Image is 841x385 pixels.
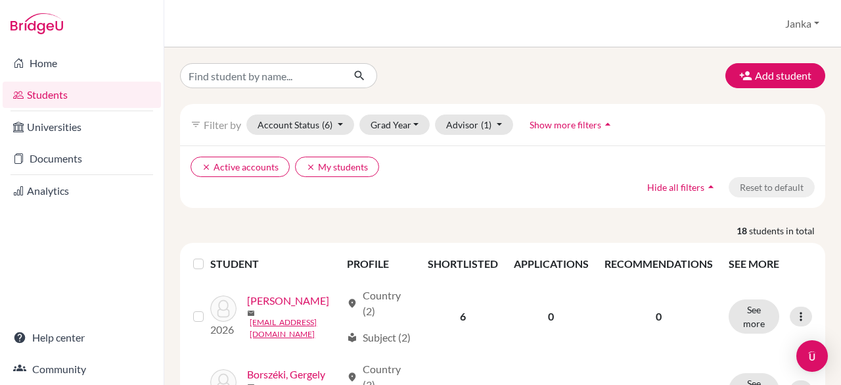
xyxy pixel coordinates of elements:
[3,356,161,382] a: Community
[210,248,338,280] th: STUDENT
[202,163,211,172] i: clear
[3,178,161,204] a: Analytics
[420,248,506,280] th: SHORTLISTED
[604,309,713,324] p: 0
[347,330,411,346] div: Subject (2)
[210,322,237,338] p: 2026
[359,115,430,135] button: Grad Year
[601,118,614,131] i: arrow_drop_up
[3,82,161,108] a: Students
[250,317,340,340] a: [EMAIL_ADDRESS][DOMAIN_NAME]
[347,288,412,319] div: Country (2)
[339,248,420,280] th: PROFILE
[306,163,315,172] i: clear
[420,280,506,353] td: 6
[435,115,513,135] button: Advisor(1)
[191,119,201,130] i: filter_list
[347,298,357,309] span: location_on
[779,11,825,36] button: Janka
[597,248,721,280] th: RECOMMENDATIONS
[530,119,601,130] span: Show more filters
[191,157,290,177] button: clearActive accounts
[796,340,828,372] div: Open Intercom Messenger
[749,224,825,238] span: students in total
[506,248,597,280] th: APPLICATIONS
[247,309,255,317] span: mail
[347,332,357,343] span: local_library
[246,115,354,135] button: Account Status(6)
[204,118,241,131] span: Filter by
[3,50,161,76] a: Home
[647,182,704,193] span: Hide all filters
[518,115,625,135] button: Show more filtersarrow_drop_up
[247,367,325,382] a: Borszéki, Gergely
[506,280,597,353] td: 0
[725,63,825,88] button: Add student
[3,145,161,172] a: Documents
[704,180,717,193] i: arrow_drop_up
[210,295,237,322] img: Bartók, Márton
[322,119,332,130] span: (6)
[729,299,779,334] button: See more
[721,248,820,280] th: SEE MORE
[295,157,379,177] button: clearMy students
[3,324,161,351] a: Help center
[481,119,491,130] span: (1)
[180,63,343,88] input: Find student by name...
[247,293,329,309] a: [PERSON_NAME]
[3,114,161,140] a: Universities
[729,177,815,197] button: Reset to default
[11,13,63,34] img: Bridge-U
[636,177,729,197] button: Hide all filtersarrow_drop_up
[737,224,749,238] strong: 18
[347,372,357,382] span: location_on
